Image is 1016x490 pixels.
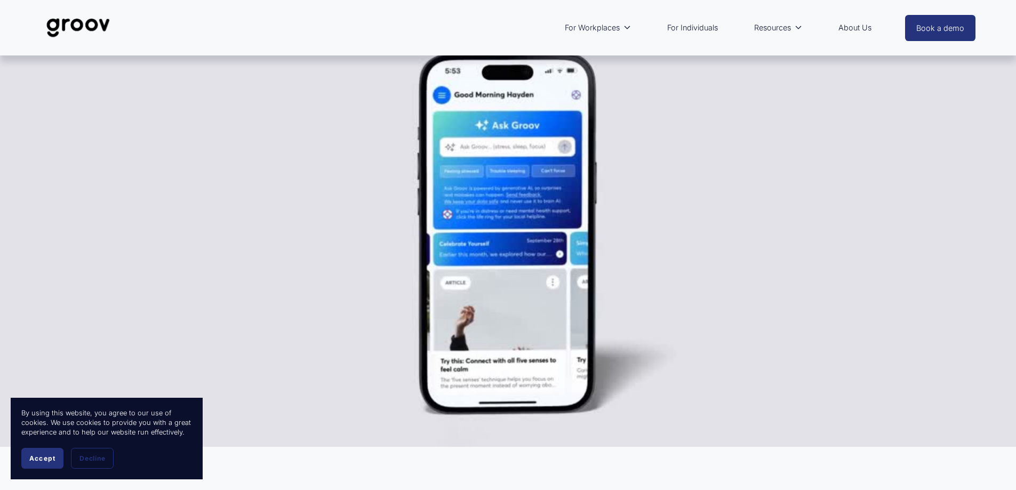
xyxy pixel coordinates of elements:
a: folder dropdown [749,15,808,40]
button: Accept [21,448,63,469]
span: For Workplaces [565,21,620,35]
span: Decline [79,454,105,462]
a: For Individuals [662,15,723,40]
button: Decline [71,448,114,469]
a: Book a demo [905,15,975,41]
p: By using this website, you agree to our use of cookies. We use cookies to provide you with a grea... [21,408,192,437]
img: Groov | Unlock Human Potential at Work and in Life [41,10,116,45]
a: About Us [833,15,877,40]
section: Cookie banner [11,398,203,479]
a: folder dropdown [559,15,637,40]
span: Resources [754,21,791,35]
span: Accept [29,454,55,462]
